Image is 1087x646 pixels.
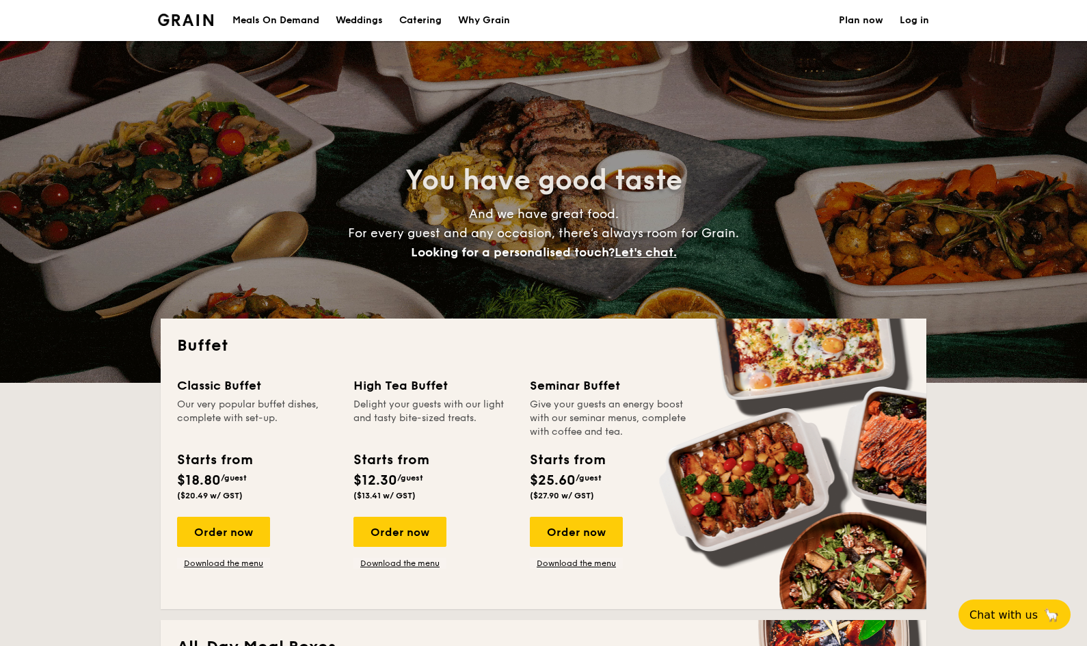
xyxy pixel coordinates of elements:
span: You have good taste [405,164,682,197]
div: Order now [177,517,270,547]
div: Order now [530,517,623,547]
a: Logotype [158,14,213,26]
span: Looking for a personalised touch? [411,245,615,260]
span: 🦙 [1043,607,1060,623]
div: Classic Buffet [177,376,337,395]
span: ($27.90 w/ GST) [530,491,594,500]
span: $18.80 [177,472,221,489]
span: $25.60 [530,472,576,489]
a: Download the menu [353,558,446,569]
span: /guest [397,473,423,483]
div: High Tea Buffet [353,376,513,395]
div: Delight your guests with our light and tasty bite-sized treats. [353,398,513,439]
span: ($13.41 w/ GST) [353,491,416,500]
h2: Buffet [177,335,910,357]
div: Starts from [353,450,428,470]
span: /guest [221,473,247,483]
div: Give your guests an energy boost with our seminar menus, complete with coffee and tea. [530,398,690,439]
a: Download the menu [530,558,623,569]
button: Chat with us🦙 [958,600,1071,630]
span: /guest [576,473,602,483]
span: Let's chat. [615,245,677,260]
span: ($20.49 w/ GST) [177,491,243,500]
div: Order now [353,517,446,547]
span: Chat with us [969,608,1038,621]
div: Our very popular buffet dishes, complete with set-up. [177,398,337,439]
div: Seminar Buffet [530,376,690,395]
span: And we have great food. For every guest and any occasion, there’s always room for Grain. [348,206,739,260]
span: $12.30 [353,472,397,489]
img: Grain [158,14,213,26]
div: Starts from [530,450,604,470]
a: Download the menu [177,558,270,569]
div: Starts from [177,450,252,470]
